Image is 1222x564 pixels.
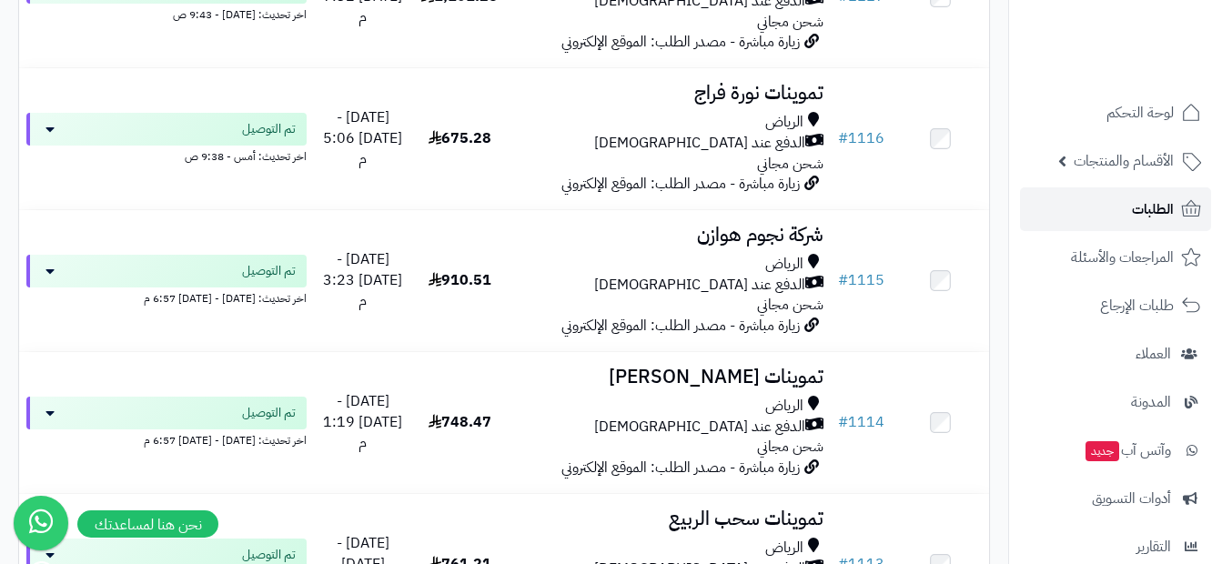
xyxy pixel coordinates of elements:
[1071,245,1174,270] span: المراجعات والأسئلة
[1136,534,1171,559] span: التقارير
[838,411,884,433] a: #1114
[242,546,296,564] span: تم التوصيل
[757,11,823,33] span: شحن مجاني
[838,127,848,149] span: #
[242,120,296,138] span: تم التوصيل
[515,509,823,529] h3: تموينات سحب الربيع
[1098,51,1205,89] img: logo-2.png
[561,31,800,53] span: زيارة مباشرة - مصدر الطلب: الموقع الإلكتروني
[838,127,884,149] a: #1116
[323,248,402,312] span: [DATE] - [DATE] 3:23 م
[26,4,307,23] div: اخر تحديث: [DATE] - 9:43 ص
[1020,477,1211,520] a: أدوات التسويق
[242,404,296,422] span: تم التوصيل
[242,262,296,280] span: تم التوصيل
[594,417,805,438] span: الدفع عند [DEMOGRAPHIC_DATA]
[323,390,402,454] span: [DATE] - [DATE] 1:19 م
[515,83,823,104] h3: تموينات نورة فراج
[429,269,491,291] span: 910.51
[561,457,800,478] span: زيارة مباشرة - مصدر الطلب: الموقع الإلكتروني
[1136,341,1171,367] span: العملاء
[1020,236,1211,279] a: المراجعات والأسئلة
[765,254,803,275] span: الرياض
[429,127,491,149] span: 675.28
[561,173,800,195] span: زيارة مباشرة - مصدر الطلب: الموقع الإلكتروني
[26,287,307,307] div: اخر تحديث: [DATE] - [DATE] 6:57 م
[1131,389,1171,415] span: المدونة
[757,153,823,175] span: شحن مجاني
[765,396,803,417] span: الرياض
[1020,332,1211,376] a: العملاء
[594,133,805,154] span: الدفع عند [DEMOGRAPHIC_DATA]
[838,269,848,291] span: #
[594,275,805,296] span: الدفع عند [DEMOGRAPHIC_DATA]
[515,225,823,246] h3: شركة نجوم هوازن
[1020,380,1211,424] a: المدونة
[429,411,491,433] span: 748.47
[26,146,307,165] div: اخر تحديث: أمس - 9:38 ص
[561,315,800,337] span: زيارة مباشرة - مصدر الطلب: الموقع الإلكتروني
[515,367,823,388] h3: تموينات [PERSON_NAME]
[1100,293,1174,318] span: طلبات الإرجاع
[1086,441,1119,461] span: جديد
[26,429,307,448] div: اخر تحديث: [DATE] - [DATE] 6:57 م
[1092,486,1171,511] span: أدوات التسويق
[765,112,803,133] span: الرياض
[838,411,848,433] span: #
[765,538,803,559] span: الرياض
[1074,148,1174,174] span: الأقسام والمنتجات
[1020,91,1211,135] a: لوحة التحكم
[757,436,823,458] span: شحن مجاني
[1020,428,1211,472] a: وآتس آبجديد
[757,294,823,316] span: شحن مجاني
[1020,284,1211,327] a: طلبات الإرجاع
[1132,196,1174,222] span: الطلبات
[323,106,402,170] span: [DATE] - [DATE] 5:06 م
[1020,187,1211,231] a: الطلبات
[1084,438,1171,463] span: وآتس آب
[1106,100,1174,126] span: لوحة التحكم
[838,269,884,291] a: #1115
